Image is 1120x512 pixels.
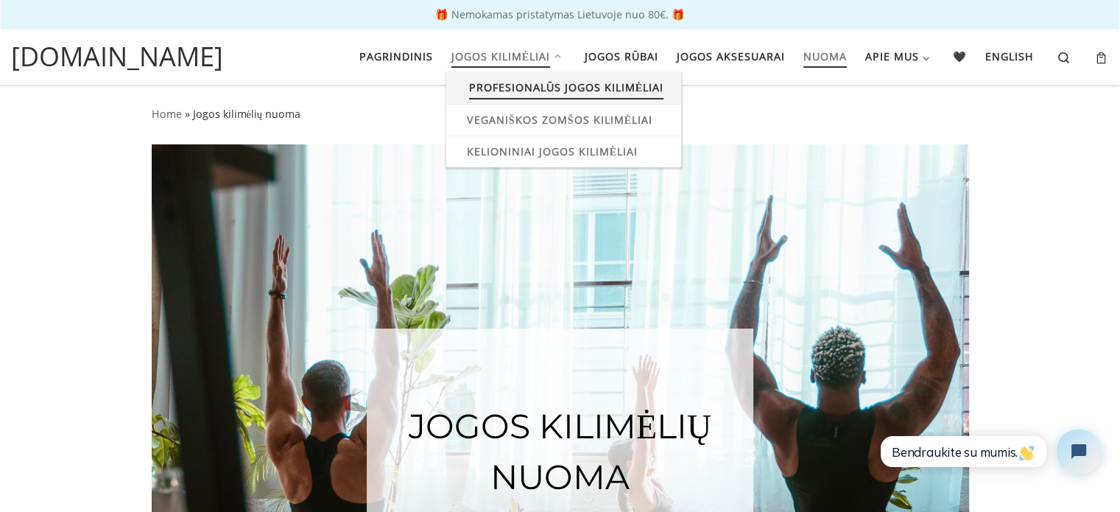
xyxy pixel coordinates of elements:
a: Jogos kilimėliai [446,41,570,72]
span: » [185,107,190,121]
span: Veganiškos zomšos kilimėliai [467,105,652,132]
a: [DOMAIN_NAME] [11,37,223,77]
span: Profesionalūs jogos kilimėliai [469,72,664,99]
p: 🎁 Nemokamas pristatymas Lietuvoje nuo 80€. 🎁 [15,10,1105,20]
span: Nuoma [803,41,847,69]
a: Profesionalūs jogos kilimėliai [455,72,677,103]
span: Pagrindinis [359,41,433,69]
span: 🖤 [953,41,967,69]
span: Kelioniniai jogos kilimėliai [467,136,638,164]
iframe: Tidio Chat [863,417,1113,486]
a: Nuoma [798,41,851,72]
a: Kelioniniai jogos kilimėliai [453,136,675,167]
span: Apie mus [865,41,919,69]
span: Jogos kilimėliai [451,41,551,69]
a: Jogos rūbai [580,41,663,72]
a: Pagrindinis [354,41,437,72]
span: Jogos rūbai [585,41,658,69]
a: Jogos aksesuarai [672,41,789,72]
span: Jogos kilimėlių nuoma [193,107,300,121]
span: English [985,41,1034,69]
a: Veganiškos zomšos kilimėliai [453,105,675,136]
h1: Jogos kilimėlių nuoma [381,401,739,502]
a: English [981,41,1039,72]
a: 🖤 [948,41,972,72]
span: Jogos aksesuarai [677,41,785,69]
a: Home [152,107,182,121]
